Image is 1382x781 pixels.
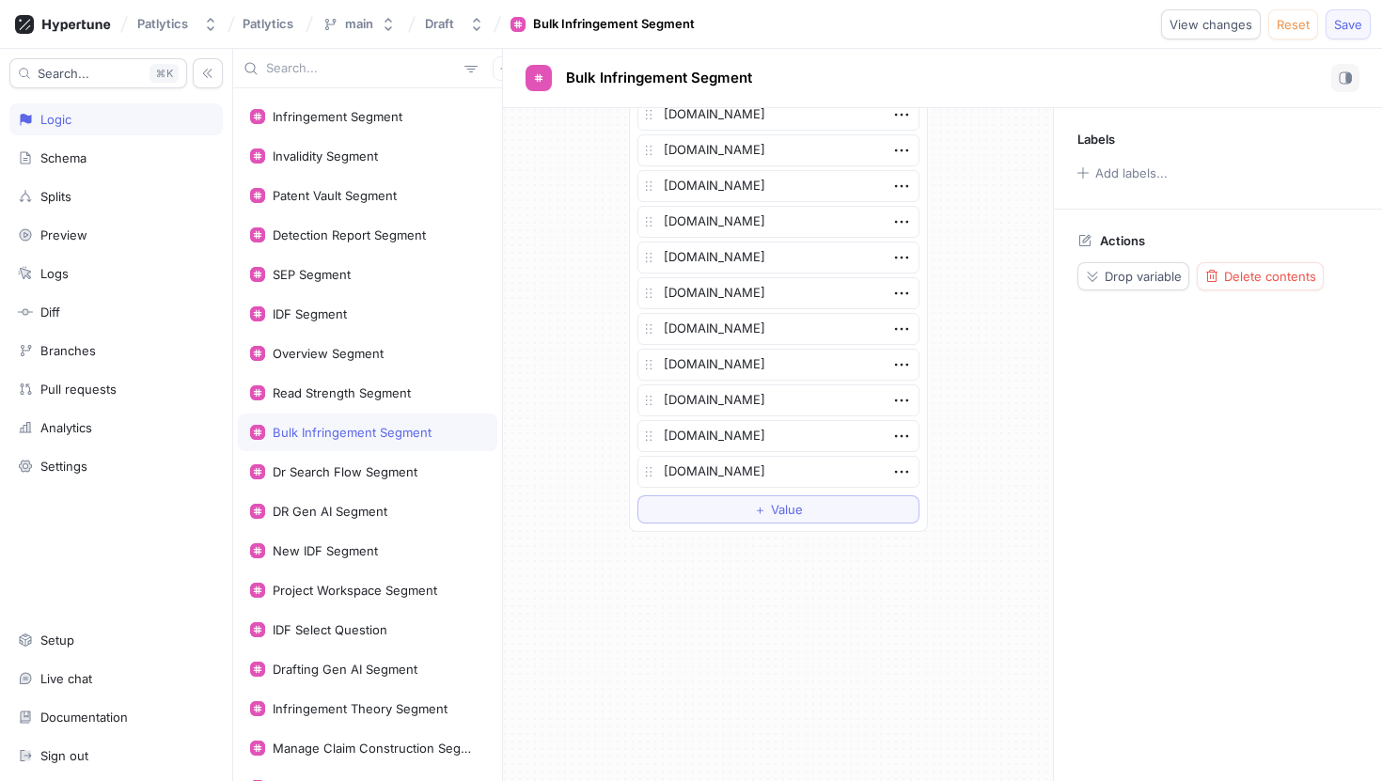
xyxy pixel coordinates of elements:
button: Search...K [9,58,187,88]
div: IDF Segment [273,306,347,321]
span: Value [771,504,803,515]
textarea: [DOMAIN_NAME] [637,313,919,345]
div: Patlytics [137,16,188,32]
div: Sign out [40,748,88,763]
div: Manage Claim Construction Segment [273,741,478,756]
div: Bulk Infringement Segment [273,425,432,440]
div: Overview Segment [273,346,384,361]
textarea: [DOMAIN_NAME] [637,420,919,452]
div: Setup [40,633,74,648]
div: IDF Select Question [273,622,387,637]
div: Patent Vault Segment [273,188,397,203]
div: Analytics [40,420,92,435]
a: Documentation [9,701,223,733]
textarea: [DOMAIN_NAME] [637,384,919,416]
span: Save [1334,19,1362,30]
span: Drop variable [1105,271,1182,282]
button: ＋Value [637,495,919,523]
span: Reset [1277,19,1310,30]
button: Delete contents [1197,262,1324,290]
textarea: [DOMAIN_NAME] [637,134,919,166]
div: Dr Search Flow Segment [273,464,417,479]
div: Pull requests [40,382,117,397]
div: K [149,64,179,83]
input: Search... [266,59,457,78]
div: Documentation [40,710,128,725]
div: Branches [40,343,96,358]
div: Project Workspace Segment [273,583,437,598]
div: New IDF Segment [273,543,378,558]
button: View changes [1161,9,1261,39]
div: Infringement Theory Segment [273,701,448,716]
div: Logic [40,112,71,127]
button: Save [1326,9,1371,39]
div: Infringement Segment [273,109,402,124]
div: Settings [40,459,87,474]
div: Live chat [40,671,92,686]
div: DR Gen AI Segment [273,504,387,519]
textarea: [DOMAIN_NAME] [637,206,919,238]
div: Splits [40,189,71,204]
button: Add labels... [1071,161,1172,185]
div: Invalidity Segment [273,148,378,164]
div: Read Strength Segment [273,385,411,400]
div: Bulk Infringement Segment [533,15,695,34]
span: Delete contents [1224,271,1316,282]
span: Search... [38,68,89,79]
textarea: [DOMAIN_NAME] [637,170,919,202]
textarea: [DOMAIN_NAME] [637,456,919,488]
button: Reset [1268,9,1318,39]
button: Patlytics [130,8,226,39]
div: Diff [40,305,60,320]
div: Draft [425,16,454,32]
button: Drop variable [1077,262,1189,290]
div: Schema [40,150,86,165]
span: ＋ [754,504,766,515]
div: Drafting Gen AI Segment [273,662,417,677]
div: Detection Report Segment [273,227,426,242]
p: Labels [1077,132,1115,147]
div: Add labels... [1095,167,1168,180]
textarea: [DOMAIN_NAME] [637,277,919,309]
div: SEP Segment [273,267,351,282]
span: Bulk Infringement Segment [566,70,752,86]
div: Preview [40,227,87,242]
button: Draft [417,8,492,39]
textarea: [DOMAIN_NAME] [637,242,919,273]
span: Patlytics [243,17,293,30]
div: Logs [40,266,69,281]
span: View changes [1170,19,1252,30]
div: main [345,16,373,32]
button: main [315,8,403,39]
textarea: [DOMAIN_NAME] [637,349,919,381]
p: Actions [1100,233,1145,248]
textarea: [DOMAIN_NAME] [637,99,919,131]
